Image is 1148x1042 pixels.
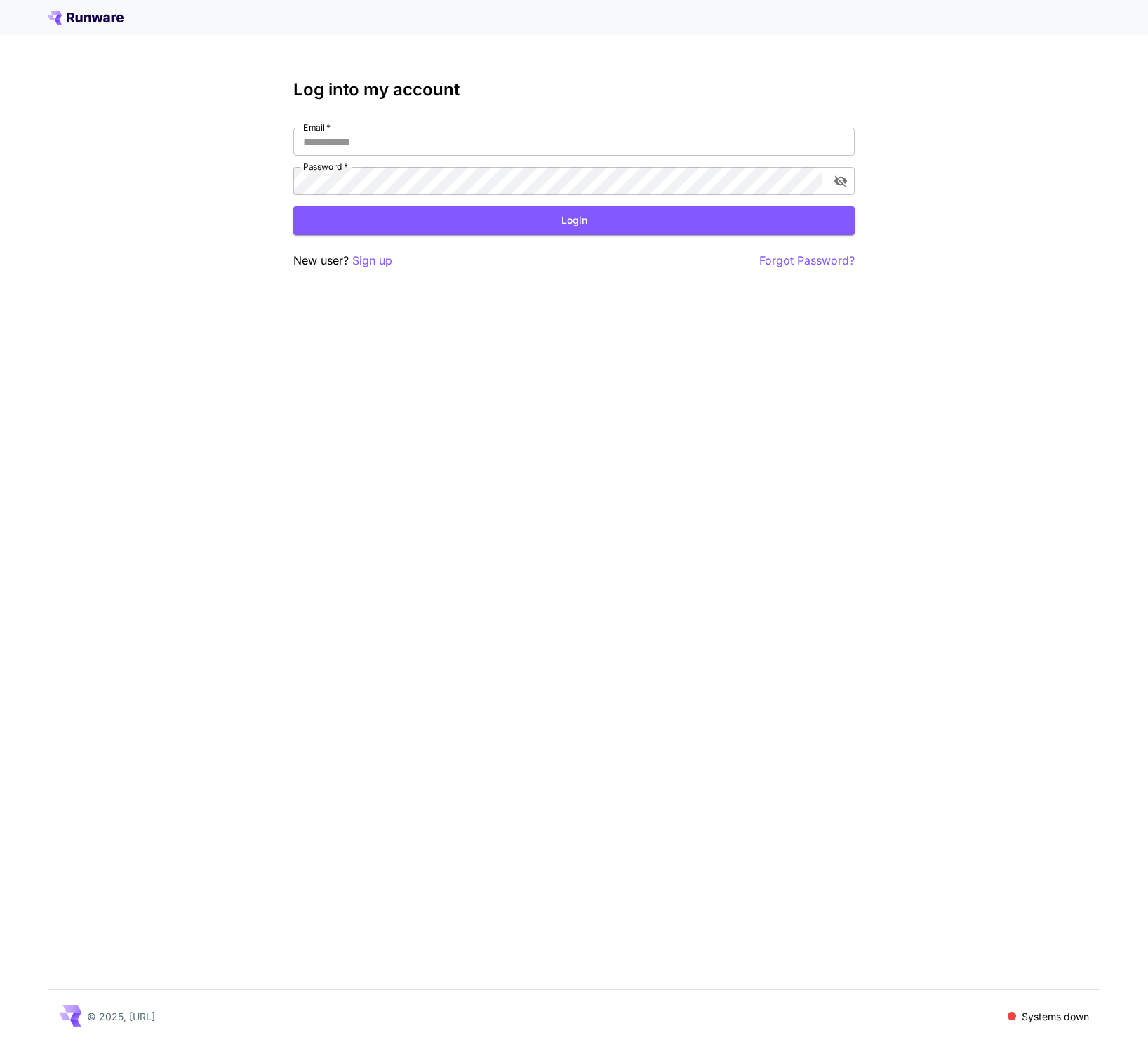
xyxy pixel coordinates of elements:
[1022,1009,1089,1024] p: Systems down
[87,1009,155,1024] p: © 2025, [URL]
[759,252,855,269] button: Forgot Password?
[293,80,855,100] h3: Log into my account
[293,206,855,235] button: Login
[303,121,331,133] label: Email
[303,161,348,173] label: Password
[293,252,392,269] p: New user?
[828,168,853,194] button: toggle password visibility
[352,252,392,269] button: Sign up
